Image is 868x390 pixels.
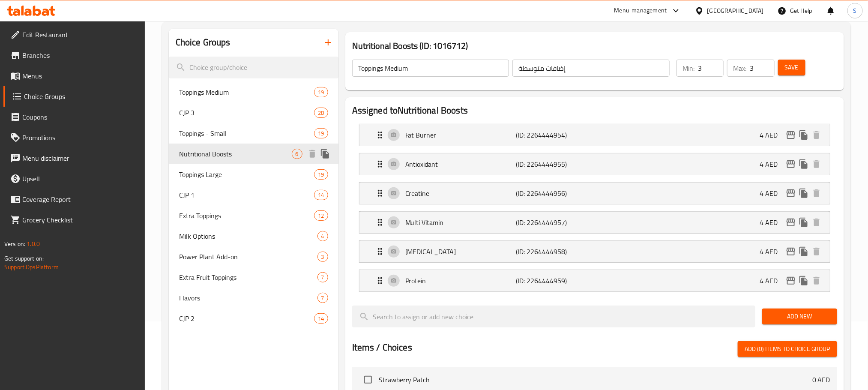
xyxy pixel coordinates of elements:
div: Choices [314,87,328,97]
a: Grocery Checklist [3,210,145,230]
span: Toppings Large [179,169,314,180]
div: Nutritional Boosts6deleteduplicate [169,144,338,164]
span: Select choice [359,371,377,389]
p: Fat Burner [405,130,516,140]
div: Menu-management [614,6,667,16]
a: Upsell [3,168,145,189]
span: Promotions [22,132,138,143]
a: Promotions [3,127,145,148]
a: Choice Groups [3,86,145,107]
p: 4 AED [760,159,784,169]
p: 0 AED [812,375,830,385]
span: 3 [318,253,328,261]
li: Expand [352,120,837,150]
li: Expand [352,150,837,179]
button: delete [810,274,823,287]
p: 4 AED [760,246,784,257]
span: Flavors [179,293,317,303]
span: Milk Options [179,231,317,241]
span: Power Plant Add-on [179,252,317,262]
p: 4 AED [760,217,784,228]
a: Menus [3,66,145,86]
span: Nutritional Boosts [179,149,292,159]
p: Min: [682,63,694,73]
button: delete [810,129,823,141]
span: Save [785,62,799,73]
span: Menus [22,71,138,81]
div: CJP 328 [169,102,338,123]
button: Add (0) items to choice group [738,341,837,357]
button: duplicate [797,216,810,229]
button: edit [784,216,797,229]
span: Get support on: [4,253,44,264]
span: Strawberry Patch [379,375,812,385]
div: Expand [359,153,830,175]
button: delete [810,216,823,229]
h2: Assigned to Nutritional Boosts [352,104,837,117]
button: duplicate [797,274,810,287]
p: Protein [405,276,516,286]
a: Menu disclaimer [3,148,145,168]
span: 7 [318,294,328,302]
span: 1.0.0 [27,238,40,249]
div: Choices [314,210,328,221]
p: (ID: 2264444956) [516,188,590,198]
div: Choices [314,190,328,200]
span: CJP 3 [179,108,314,118]
div: Power Plant Add-on3 [169,246,338,267]
p: (ID: 2264444955) [516,159,590,169]
button: Add New [762,309,837,324]
button: edit [784,187,797,200]
div: Choices [292,149,302,159]
button: duplicate [797,245,810,258]
span: Edit Restaurant [22,30,138,40]
div: Choices [317,293,328,303]
span: Add (0) items to choice group [745,344,830,354]
div: Extra Fruit Toppings7 [169,267,338,288]
span: 19 [314,88,327,96]
li: Expand [352,266,837,295]
a: Coupons [3,107,145,127]
span: Choice Groups [24,91,138,102]
p: (ID: 2264444958) [516,246,590,257]
div: Flavors7 [169,288,338,308]
div: Toppings Medium19 [169,82,338,102]
a: Branches [3,45,145,66]
span: Branches [22,50,138,60]
li: Expand [352,179,837,208]
div: Choices [314,313,328,324]
div: Choices [317,272,328,282]
div: CJP 214 [169,308,338,329]
p: [MEDICAL_DATA] [405,246,516,257]
span: Version: [4,238,25,249]
p: 4 AED [760,130,784,140]
span: Toppings Medium [179,87,314,97]
h3: Nutritional Boosts (ID: 1016712) [352,39,837,53]
span: 19 [314,171,327,179]
p: Max: [733,63,746,73]
span: 12 [314,212,327,220]
button: duplicate [797,158,810,171]
a: Support.OpsPlatform [4,261,59,273]
div: Choices [317,252,328,262]
span: 28 [314,109,327,117]
span: 4 [318,232,328,240]
span: Grocery Checklist [22,215,138,225]
div: Extra Toppings12 [169,205,338,226]
span: Extra Toppings [179,210,314,221]
div: CJP 114 [169,185,338,205]
div: Expand [359,212,830,233]
button: duplicate [797,187,810,200]
span: CJP 2 [179,313,314,324]
button: edit [784,274,797,287]
span: Add New [769,311,830,322]
button: edit [784,158,797,171]
button: edit [784,129,797,141]
li: Expand [352,208,837,237]
button: duplicate [797,129,810,141]
button: duplicate [319,147,332,160]
button: Save [778,60,805,75]
div: Expand [359,183,830,204]
span: Menu disclaimer [22,153,138,163]
span: 6 [292,150,302,158]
